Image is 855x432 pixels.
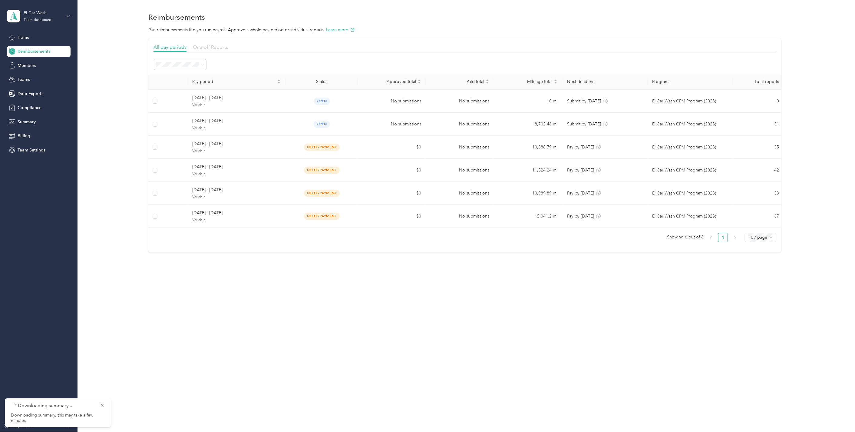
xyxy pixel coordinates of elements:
th: Approved total [358,74,426,90]
span: Pay by [DATE] [567,168,594,173]
td: No submissions [426,159,494,182]
span: left [709,236,713,240]
span: caret-down [554,81,557,85]
td: No submissions [426,90,494,113]
li: Previous Page [706,233,716,242]
button: Learn more [326,27,355,33]
span: Variable [192,125,281,131]
td: $0 [358,205,426,228]
li: Next Page [730,233,740,242]
button: Help center [3,423,34,429]
span: Pay by [DATE] [567,191,594,196]
td: 42 [733,159,784,182]
span: open [314,121,330,128]
td: No submissions [426,182,494,205]
td: 33 [733,182,784,205]
td: 35 [733,136,784,159]
div: Team dashboard [24,18,51,22]
span: caret-up [554,78,557,82]
td: No submissions [426,136,494,159]
span: [DATE] - [DATE] [192,118,281,124]
span: Submit by [DATE] [567,98,601,104]
span: Home [18,34,29,41]
span: Team Settings [18,147,45,153]
span: Summary [18,119,36,125]
p: Run reimbursements like you run payroll. Approve a whole pay period or individual reports. [148,27,781,33]
td: 10,388.79 mi [494,136,562,159]
span: Members [18,62,36,69]
span: Mileage total [499,79,553,84]
span: Variable [192,102,281,108]
td: $0 [358,136,426,159]
span: 10 / page [748,233,773,242]
td: No submissions [358,90,426,113]
p: Downloading summary, this may take a few minutes. [11,413,105,424]
span: Data Exports [18,91,43,97]
span: El Car Wash CPM Program (2023) [652,167,716,174]
span: needs payment [304,213,340,220]
span: All pay periods [154,44,187,50]
div: El Car Wash [24,10,61,16]
span: caret-down [418,81,421,85]
span: [DATE] - [DATE] [192,95,281,101]
th: Pay period [187,74,286,90]
td: $0 [358,159,426,182]
span: Teams [18,76,30,83]
span: caret-up [486,78,489,82]
span: needs payment [304,167,340,174]
span: caret-up [418,78,421,82]
span: El Car Wash CPM Program (2023) [652,121,716,128]
th: Paid total [426,74,494,90]
a: 1 [718,233,728,242]
h1: Reimbursements [148,14,205,20]
span: El Car Wash CPM Program (2023) [652,213,716,220]
span: open [314,98,330,105]
span: Variable [192,218,281,223]
td: 37 [733,205,784,228]
th: Next deadline [562,74,647,90]
span: right [733,236,737,240]
span: Paid total [431,79,484,84]
span: Billing [18,133,30,139]
th: Mileage total [494,74,562,90]
span: Variable [192,194,281,200]
td: 8,702.46 mi [494,113,562,136]
span: caret-down [277,81,281,85]
span: Pay by [DATE] [567,145,594,150]
span: One-off Reports [193,44,228,50]
span: [DATE] - [DATE] [192,164,281,170]
button: right [730,233,740,242]
td: 31 [733,113,784,136]
span: Pay by [DATE] [567,214,594,219]
span: needs payment [304,190,340,197]
li: 1 [718,233,728,242]
td: $0 [358,182,426,205]
span: [DATE] - [DATE] [192,187,281,193]
td: 0 mi [494,90,562,113]
span: caret-down [486,81,489,85]
span: El Car Wash CPM Program (2023) [652,98,716,105]
iframe: Everlance-gr Chat Button Frame [821,398,855,432]
span: El Car Wash CPM Program (2023) [652,144,716,151]
span: needs payment [304,144,340,151]
td: 0 [733,90,784,113]
th: Programs [648,74,733,90]
td: No submissions [358,113,426,136]
span: Compliance [18,105,41,111]
span: [DATE] - [DATE] [192,141,281,147]
span: El Car Wash CPM Program (2023) [652,190,716,197]
td: No submissions [426,205,494,228]
span: Approved total [363,79,416,84]
button: left [706,233,716,242]
td: No submissions [426,113,494,136]
td: 11,524.24 mi [494,159,562,182]
span: caret-up [277,78,281,82]
th: Total reports [733,74,784,90]
span: Variable [192,148,281,154]
td: 10,989.89 mi [494,182,562,205]
p: Downloading summary... [18,402,95,410]
span: Showing 6 out of 6 [667,233,704,242]
div: Status [290,79,353,84]
span: Pay period [192,79,276,84]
